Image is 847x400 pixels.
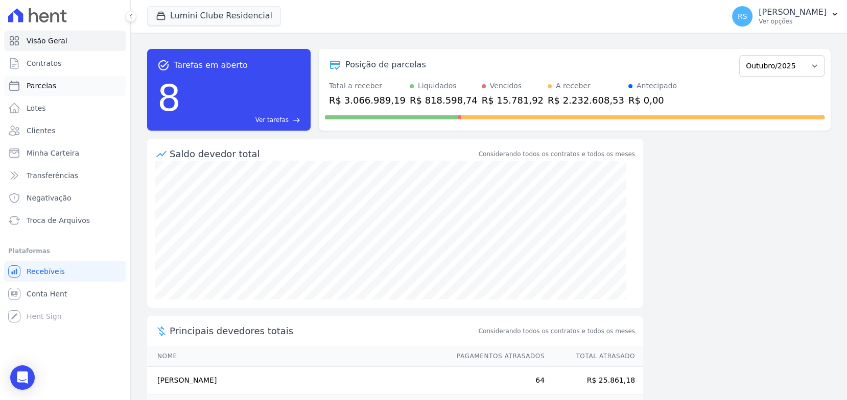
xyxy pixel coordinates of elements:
a: Contratos [4,53,126,73]
span: Principais devedores totais [170,324,477,338]
a: Conta Hent [4,284,126,304]
div: 8 [157,71,181,124]
div: R$ 2.232.608,53 [548,93,624,107]
td: 64 [447,367,545,394]
p: Ver opções [759,17,827,26]
div: R$ 15.781,92 [482,93,544,107]
span: Ver tarefas [255,115,289,124]
button: Lumini Clube Residencial [147,6,281,26]
a: Negativação [4,188,126,208]
span: Minha Carteira [27,148,79,158]
a: Visão Geral [4,31,126,51]
span: Visão Geral [27,36,67,46]
a: Ver tarefas east [185,115,300,124]
div: Considerando todos os contratos e todos os meses [479,149,635,159]
span: Negativação [27,193,72,203]
th: Total Atrasado [545,346,643,367]
span: Clientes [27,126,55,136]
div: R$ 818.598,74 [410,93,478,107]
div: Saldo devedor total [170,147,477,161]
span: RS [738,13,747,20]
p: [PERSON_NAME] [759,7,827,17]
a: Recebíveis [4,261,126,282]
td: R$ 25.861,18 [545,367,643,394]
a: Parcelas [4,76,126,96]
span: task_alt [157,59,170,71]
div: R$ 0,00 [628,93,677,107]
span: Considerando todos os contratos e todos os meses [479,327,635,336]
span: Tarefas em aberto [174,59,248,71]
div: Posição de parcelas [345,59,426,71]
div: R$ 3.066.989,19 [329,93,406,107]
span: Contratos [27,58,61,68]
div: A receber [556,81,591,91]
a: Transferências [4,165,126,186]
td: [PERSON_NAME] [147,367,447,394]
span: Recebíveis [27,266,65,277]
div: Liquidados [418,81,457,91]
div: Vencidos [490,81,522,91]
span: east [293,116,300,124]
span: Transferências [27,170,78,181]
div: Antecipado [637,81,677,91]
a: Lotes [4,98,126,118]
div: Open Intercom Messenger [10,365,35,390]
a: Clientes [4,120,126,141]
span: Lotes [27,103,46,113]
span: Troca de Arquivos [27,215,90,226]
span: Conta Hent [27,289,67,299]
th: Pagamentos Atrasados [447,346,545,367]
a: Minha Carteira [4,143,126,163]
th: Nome [147,346,447,367]
button: RS [PERSON_NAME] Ver opções [724,2,847,31]
div: Total a receber [329,81,406,91]
a: Troca de Arquivos [4,210,126,231]
span: Parcelas [27,81,56,91]
div: Plataformas [8,245,122,257]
